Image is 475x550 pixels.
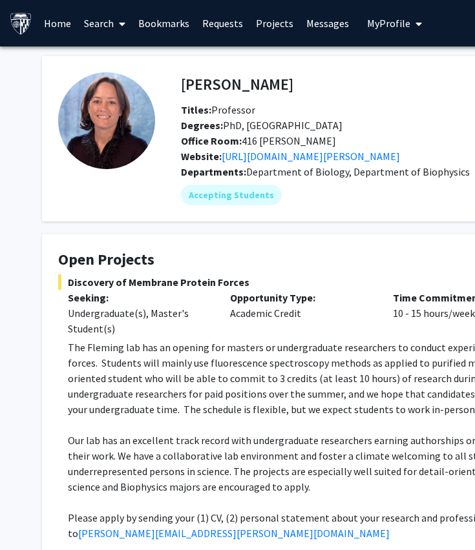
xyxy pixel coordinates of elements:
a: Messages [300,1,355,46]
iframe: Chat [10,492,55,540]
mat-chip: Accepting Students [181,185,282,205]
a: Search [78,1,132,46]
p: Seeking: [68,290,211,305]
b: Departments: [181,165,246,178]
img: Johns Hopkins University Logo [10,12,32,35]
img: Profile Picture [58,72,155,169]
a: Bookmarks [132,1,196,46]
b: Office Room: [181,134,242,147]
div: Academic Credit [220,290,383,336]
span: Department of Biology, Department of Biophysics [246,165,470,178]
span: 416 [PERSON_NAME] [181,134,336,147]
span: My Profile [367,17,410,30]
span: PhD, [GEOGRAPHIC_DATA] [181,119,343,132]
h4: [PERSON_NAME] [181,72,293,96]
a: [PERSON_NAME][EMAIL_ADDRESS][PERSON_NAME][DOMAIN_NAME] [78,527,390,540]
p: Opportunity Type: [230,290,373,305]
span: Professor [181,103,255,116]
a: Requests [196,1,249,46]
b: Degrees: [181,119,223,132]
b: Website: [181,150,222,163]
b: Titles: [181,103,211,116]
a: Projects [249,1,300,46]
div: Undergraduate(s), Master's Student(s) [68,305,211,336]
a: Opens in a new tab [222,150,400,163]
a: Home [37,1,78,46]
